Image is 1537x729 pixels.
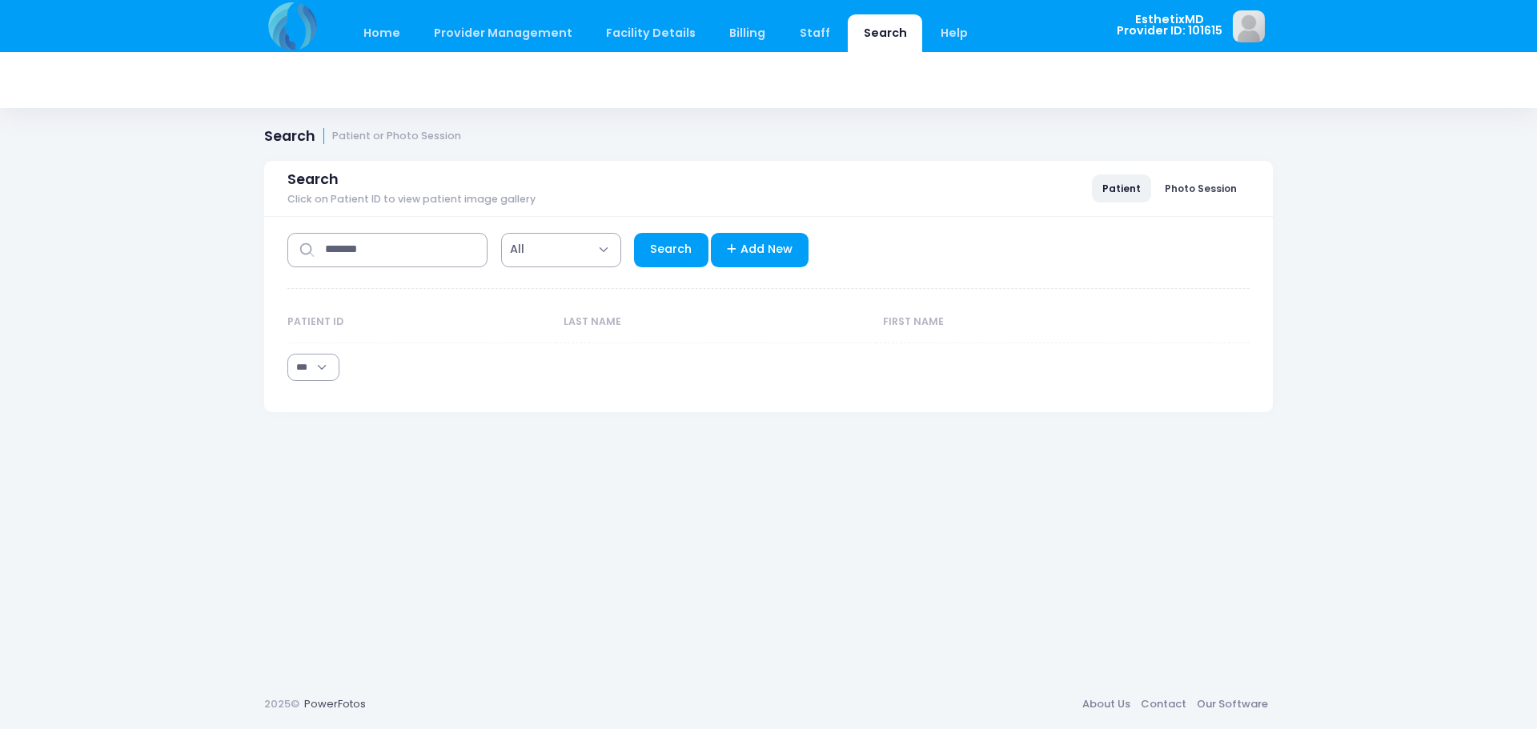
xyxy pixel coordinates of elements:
img: image [1233,10,1265,42]
h1: Search [264,128,461,145]
a: Patient [1092,174,1151,202]
th: Last Name [556,302,875,343]
th: First Name [876,302,1210,343]
a: Help [925,14,984,52]
a: About Us [1077,690,1135,719]
a: Provider Management [418,14,588,52]
span: Search [287,171,339,188]
span: EsthetixMD Provider ID: 101615 [1117,14,1222,37]
span: All [510,241,524,258]
a: Search [634,233,708,267]
a: Our Software [1191,690,1273,719]
th: Patient ID [287,302,556,343]
small: Patient or Photo Session [332,130,461,142]
a: Home [347,14,415,52]
a: Staff [784,14,845,52]
a: Search [848,14,922,52]
a: Facility Details [591,14,712,52]
span: 2025© [264,696,299,711]
span: All [501,233,621,267]
a: Photo Session [1154,174,1247,202]
a: Add New [711,233,809,267]
a: Contact [1135,690,1191,719]
a: PowerFotos [304,696,366,711]
span: Click on Patient ID to view patient image gallery [287,194,536,206]
a: Billing [714,14,781,52]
